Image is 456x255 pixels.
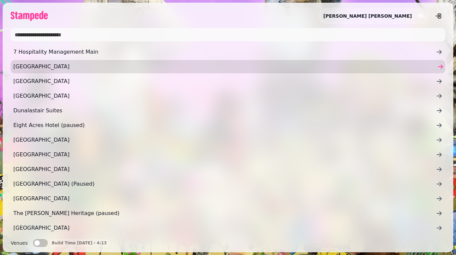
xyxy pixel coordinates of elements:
span: Eight Acres Hotel (paused) [13,121,436,129]
label: Venues [11,239,28,247]
a: [GEOGRAPHIC_DATA] [11,192,445,205]
a: Eight Acres Hotel (paused) [11,119,445,132]
a: 7 Hospitality Management Main [11,45,445,59]
p: Build Time [DATE] - 4:13 [52,240,107,246]
a: Dunalastair Suites [11,104,445,117]
span: [GEOGRAPHIC_DATA] [13,224,436,232]
span: NL [417,13,425,19]
h2: [PERSON_NAME] [PERSON_NAME] [323,13,412,19]
a: [GEOGRAPHIC_DATA] [11,163,445,176]
span: [GEOGRAPHIC_DATA] (Paused) [13,180,436,188]
span: Dunalastair Suites [13,107,436,115]
span: [GEOGRAPHIC_DATA] [13,165,436,173]
a: [GEOGRAPHIC_DATA] [11,133,445,147]
a: [GEOGRAPHIC_DATA] [11,148,445,161]
span: 7 Hospitality Management Main [13,48,436,56]
span: [GEOGRAPHIC_DATA] [13,195,436,203]
span: [GEOGRAPHIC_DATA] [13,92,436,100]
a: The [PERSON_NAME] Heritage (paused) [11,207,445,220]
a: [GEOGRAPHIC_DATA] [11,221,445,235]
a: [GEOGRAPHIC_DATA] [11,75,445,88]
span: [GEOGRAPHIC_DATA] [13,63,436,71]
a: [GEOGRAPHIC_DATA] [11,60,445,73]
a: [GEOGRAPHIC_DATA] [11,89,445,103]
span: [GEOGRAPHIC_DATA] [13,77,436,85]
a: [GEOGRAPHIC_DATA] (Paused) [11,177,445,191]
button: logout [432,9,445,23]
span: [GEOGRAPHIC_DATA] [13,136,436,144]
img: logo [11,11,48,21]
span: [GEOGRAPHIC_DATA] [13,151,436,159]
span: The [PERSON_NAME] Heritage (paused) [13,209,436,217]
